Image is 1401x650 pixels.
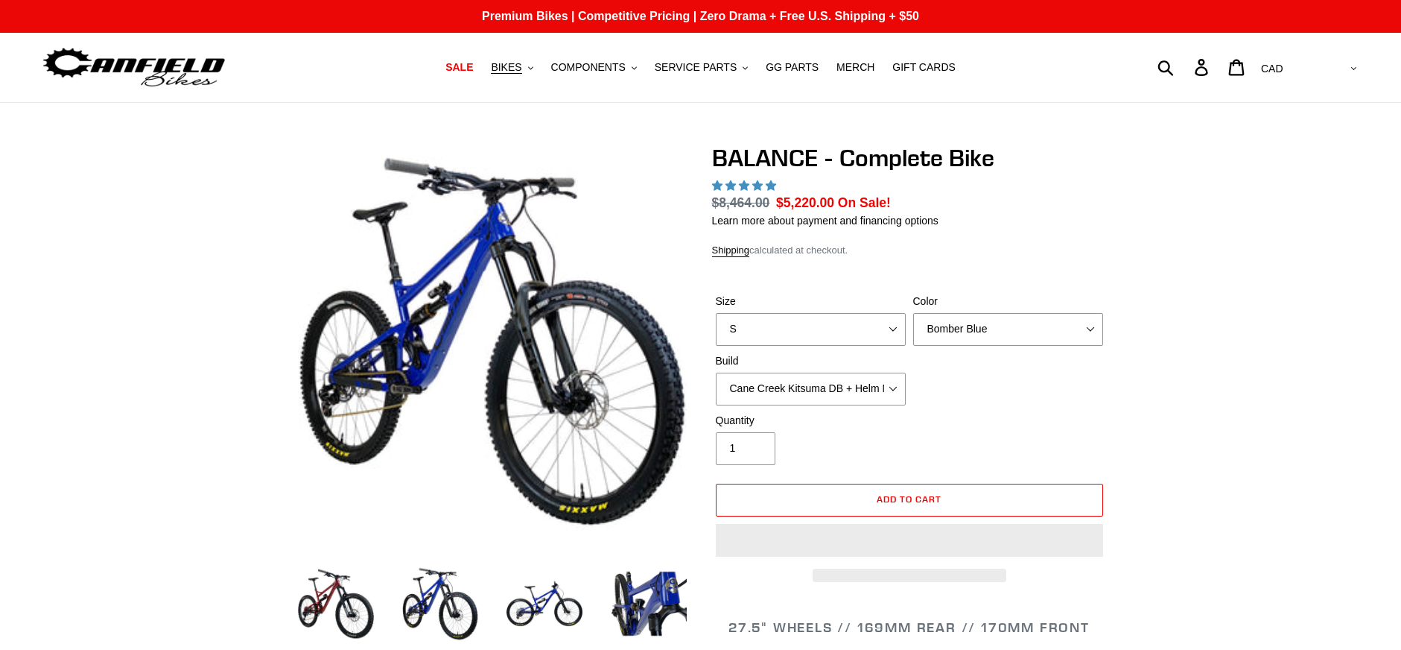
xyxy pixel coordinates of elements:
label: Color [913,294,1103,309]
span: COMPONENTS [551,61,626,74]
img: Load image into Gallery viewer, BALANCE - Complete Bike [608,563,690,645]
img: BALANCE - Complete Bike [298,147,687,536]
span: MERCH [836,61,874,74]
img: Canfield Bikes [41,44,227,91]
label: Quantity [716,413,906,429]
img: Load image into Gallery viewer, BALANCE - Complete Bike [399,563,481,645]
a: MERCH [829,57,882,78]
a: Learn more about payment and financing options [712,215,938,227]
button: BIKES [483,57,540,78]
s: $8,464.00 [712,195,770,210]
h1: BALANCE - Complete Bike [712,144,1107,172]
label: Build [716,353,906,369]
input: Search [1166,51,1204,83]
span: SERVICE PARTS [655,61,737,74]
span: On Sale! [838,193,891,212]
button: COMPONENTS [544,57,644,78]
h2: 27.5" WHEELS // 169MM REAR // 170MM FRONT [712,619,1107,636]
img: Load image into Gallery viewer, BALANCE - Complete Bike [503,563,585,645]
a: GIFT CARDS [885,57,963,78]
button: SERVICE PARTS [647,57,755,78]
span: SALE [445,61,473,74]
div: calculated at checkout. [712,243,1107,258]
a: GG PARTS [758,57,826,78]
button: Add to cart [716,484,1103,517]
span: GG PARTS [766,61,819,74]
span: 5.00 stars [712,180,779,192]
a: SALE [438,57,480,78]
span: GIFT CARDS [892,61,956,74]
span: BIKES [491,61,521,74]
a: Shipping [712,244,750,257]
span: Add to cart [877,493,941,505]
span: $5,220.00 [776,195,834,210]
label: Size [716,294,906,309]
img: Load image into Gallery viewer, BALANCE - Complete Bike [295,563,377,645]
